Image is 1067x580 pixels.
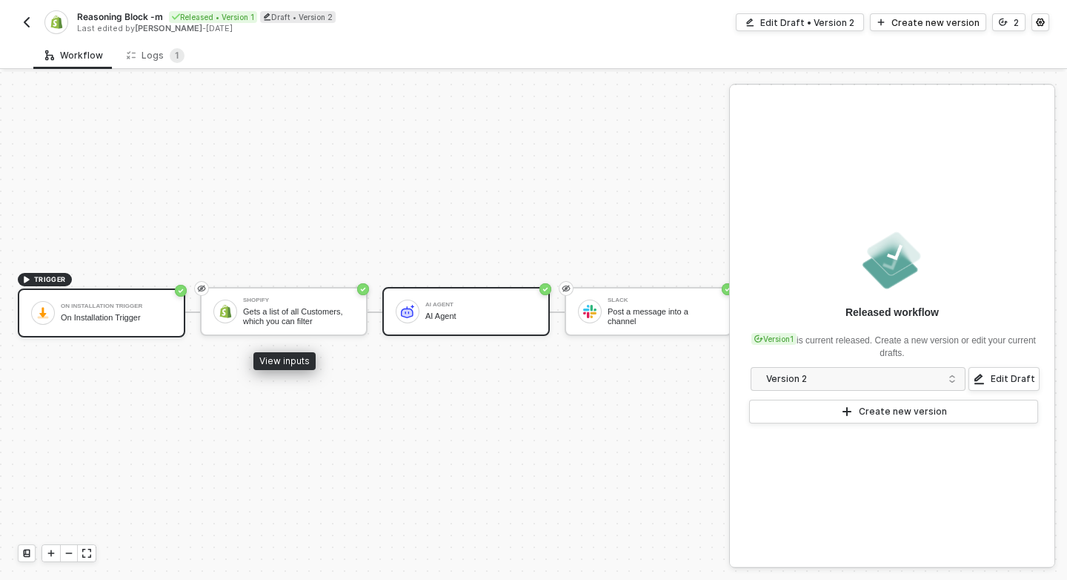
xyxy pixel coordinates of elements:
div: Released workflow [845,305,939,320]
button: Edit Draft • Version 2 [736,13,864,31]
span: eye-invisible [562,283,571,294]
div: is current released. Create a new version or edit your current drafts. [748,326,1037,360]
img: icon [401,305,414,318]
button: Create new version [870,13,986,31]
div: Draft • Version 2 [260,11,336,23]
img: back [21,16,33,28]
div: Gets a list of all Customers, which you can filter [243,307,354,326]
div: Shopify [243,297,354,303]
div: Version 2 [766,371,940,387]
span: icon-edit [263,13,271,21]
div: Released • Version 1 [169,11,257,23]
img: icon [36,306,50,320]
span: 1 [175,50,179,61]
sup: 1 [170,48,185,63]
span: icon-success-page [722,283,734,295]
div: Create new version [891,16,980,29]
span: icon-minus [64,549,73,558]
span: icon-settings [1036,18,1045,27]
div: Last edited by - [DATE] [77,23,532,34]
span: TRIGGER [34,274,66,286]
img: icon [219,305,232,318]
div: Logs [127,48,185,63]
span: icon-play [22,275,31,284]
div: Version 1 [751,333,797,345]
div: 2 [1014,16,1019,29]
button: 2 [992,13,1026,31]
button: Edit Draft [968,367,1040,391]
span: icon-edit [973,373,985,385]
span: icon-play [841,406,853,418]
span: icon-versioning [999,18,1008,27]
span: icon-edit [745,18,754,27]
div: On Installation Trigger [61,313,172,323]
div: Workflow [45,50,103,62]
span: icon-success-page [357,283,369,295]
div: On Installation Trigger [61,303,172,309]
button: back [18,13,36,31]
div: View inputs [253,352,316,370]
div: AI Agent [425,302,536,308]
span: icon-play [877,18,885,27]
img: integration-icon [50,16,62,29]
div: AI Agent [425,312,536,321]
div: Slack [608,297,719,303]
div: Create new version [859,406,947,418]
div: Post a message into a channel [608,307,719,326]
button: Create new version [749,400,1038,424]
span: icon-play [47,549,56,558]
div: Edit Draft [991,373,1035,385]
span: Reasoning Block -m [77,10,163,23]
span: icon-success-page [539,283,551,295]
span: icon-versioning [754,335,763,343]
span: icon-expand [82,549,91,558]
div: Edit Draft • Version 2 [760,16,854,29]
span: eye-invisible [197,283,206,294]
img: icon [583,305,596,318]
img: released.png [860,228,925,293]
span: [PERSON_NAME] [135,23,202,33]
span: icon-success-page [175,285,187,297]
